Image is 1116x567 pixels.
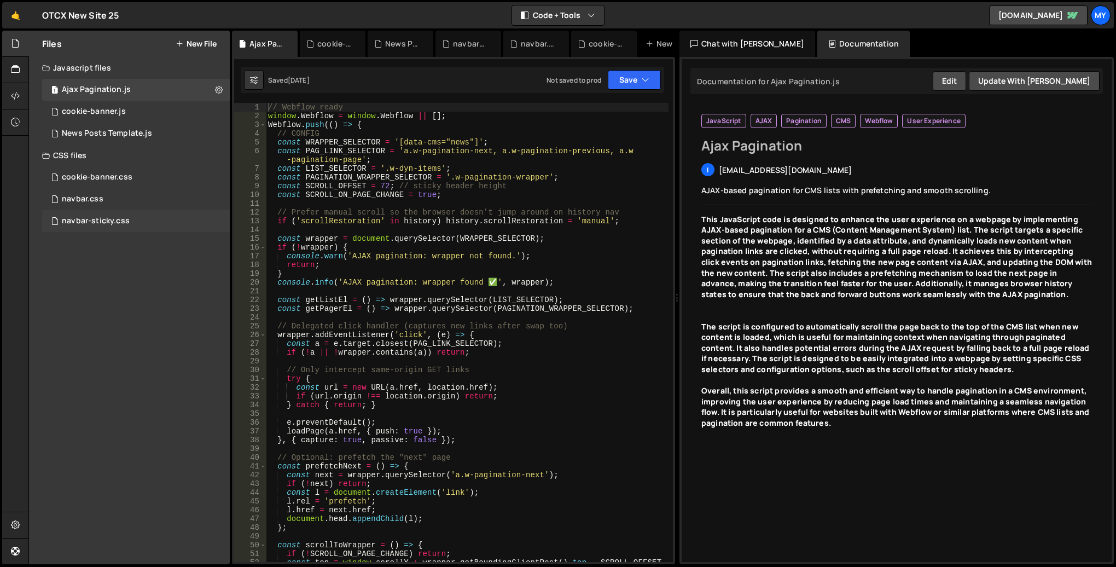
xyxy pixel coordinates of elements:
div: 27 [234,339,266,348]
div: 30 [234,366,266,374]
a: [DOMAIN_NAME] [989,5,1088,25]
div: 17 [234,252,266,261]
span: AJAX [755,117,772,125]
div: 16688/45584.js [42,123,230,144]
span: Webflow [865,117,893,125]
div: 43 [234,479,266,488]
div: 16688/46718.css [42,210,230,232]
a: 🤙 [2,2,29,28]
div: 10 [234,190,266,199]
div: 23 [234,304,266,313]
div: New File [646,38,691,49]
div: 3 [234,120,266,129]
div: 20 [234,278,266,287]
span: [EMAIL_ADDRESS][DOMAIN_NAME] [719,165,852,175]
strong: The script is configured to automatically scroll the page back to the top of the CMS list when ne... [701,321,1089,374]
div: 2 [234,112,266,120]
span: AJAX-based pagination for CMS lists with prefetching and smooth scrolling. [701,185,991,195]
div: Not saved to prod [547,76,601,85]
div: 39 [234,444,266,453]
div: cookie-banner.js [317,38,352,49]
div: 16688/47021.js [42,79,230,101]
div: 9 [234,182,266,190]
div: cookie-banner.css [589,38,624,49]
div: navbar.css [62,194,103,204]
div: 8 [234,173,266,182]
div: Javascript files [29,57,230,79]
div: News Posts Template.js [385,38,420,49]
div: 31 [234,374,266,383]
h2: Files [42,38,62,50]
div: 47 [234,514,266,523]
div: 16688/47218.js [42,101,230,123]
button: Save [608,70,661,90]
div: 41 [234,462,266,471]
div: 33 [234,392,266,401]
div: 13 [234,217,266,225]
div: 4 [234,129,266,138]
div: 19 [234,269,266,278]
div: 16 [234,243,266,252]
span: i [707,165,708,175]
div: navbar-sticky.css [453,38,488,49]
span: User Experience [907,117,960,125]
div: 49 [234,532,266,541]
div: 5 [234,138,266,147]
a: My [1091,5,1111,25]
div: 11 [234,199,266,208]
span: JavaScript [706,117,741,125]
h2: Ajax Pagination [701,137,1092,154]
div: navbar-sticky.css [62,216,130,226]
div: News Posts Template.js [62,129,152,138]
div: Saved [268,76,310,85]
div: 45 [234,497,266,506]
div: cookie-banner.js [62,107,126,117]
div: 1 [234,103,266,112]
div: CSS files [29,144,230,166]
div: 16688/47217.css [42,166,230,188]
div: 14 [234,225,266,234]
div: 18 [234,261,266,269]
div: 50 [234,541,266,549]
button: Code + Tools [512,5,604,25]
div: 36 [234,418,266,427]
div: cookie-banner.css [62,172,132,182]
div: 28 [234,348,266,357]
div: 34 [234,401,266,409]
div: [DATE] [288,76,310,85]
div: 40 [234,453,266,462]
div: Documentation for Ajax Pagination.js [694,76,840,86]
div: 35 [234,409,266,418]
div: 37 [234,427,266,436]
div: 38 [234,436,266,444]
span: 1 [51,86,58,95]
div: 24 [234,313,266,322]
div: 44 [234,488,266,497]
div: navbar.css [521,38,556,49]
button: New File [176,39,217,48]
strong: This JavaScript code is designed to enhance the user experience on a webpage by implementing AJAX... [701,214,1092,299]
div: 25 [234,322,266,331]
div: OTCX New Site 25 [42,9,119,22]
button: Edit [933,71,966,91]
button: Update with [PERSON_NAME] [969,71,1100,91]
div: 42 [234,471,266,479]
div: 15 [234,234,266,243]
div: 6 [234,147,266,164]
div: Ajax Pagination.js [249,38,284,49]
div: 16688/46716.css [42,188,230,210]
span: CMS [836,117,851,125]
div: 48 [234,523,266,532]
span: Pagination [786,117,822,125]
div: 12 [234,208,266,217]
div: Ajax Pagination.js [62,85,131,95]
div: 7 [234,164,266,173]
div: 51 [234,549,266,558]
strong: Overall, this script provides a smooth and efficient way to handle pagination in a CMS environmen... [701,385,1090,428]
div: 22 [234,296,266,304]
div: Chat with [PERSON_NAME] [679,31,815,57]
div: 21 [234,287,266,296]
div: 46 [234,506,266,514]
div: 29 [234,357,266,366]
